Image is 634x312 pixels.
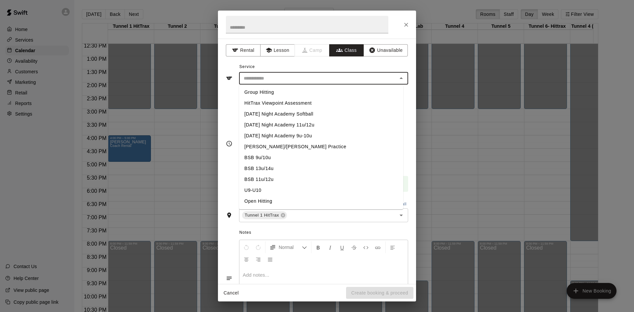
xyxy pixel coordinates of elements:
li: [DATE] Night Academy Softball [239,109,403,120]
button: Cancel [221,287,242,299]
li: U9-U10 [239,185,403,196]
button: Open [397,211,406,220]
button: Left Align [387,241,398,253]
li: [PERSON_NAME]/[PERSON_NAME] Practice [239,141,403,152]
button: Format Italics [325,241,336,253]
svg: Notes [226,275,232,282]
svg: Timing [226,140,232,147]
svg: Rooms [226,212,232,219]
button: Rental [226,44,261,56]
button: Format Strikethrough [348,241,360,253]
button: Justify Align [264,253,276,265]
li: Open Hitting [239,196,403,207]
button: Lesson [260,44,295,56]
li: HitTrax Viewpoint Assessment [239,98,403,109]
button: Redo [253,241,264,253]
div: Tunnel 1 HitTrax [242,211,287,219]
button: Close [400,19,412,31]
li: BSB 11u/12u [239,174,403,185]
button: Undo [241,241,252,253]
button: Formatting Options [267,241,310,253]
li: Group Hitting [239,87,403,98]
li: [DATE] Night Academy 11u/12u [239,120,403,130]
span: Camps can only be created in the Services page [295,44,330,56]
li: BSB 13u/14u [239,163,403,174]
li: BSB 9u/10u [239,152,403,163]
span: Tunnel 1 HitTrax [242,212,282,219]
svg: Service [226,75,232,82]
span: Normal [279,244,302,251]
span: Notes [239,227,408,238]
button: Format Bold [313,241,324,253]
button: Format Underline [336,241,348,253]
li: [DATE] Night Academy 9u-10u [239,130,403,141]
button: Insert Link [372,241,383,253]
button: Center Align [241,253,252,265]
button: Insert Code [360,241,371,253]
button: Class [329,44,364,56]
span: Service [239,64,255,69]
button: Close [397,74,406,83]
button: Right Align [253,253,264,265]
button: Unavailable [364,44,408,56]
